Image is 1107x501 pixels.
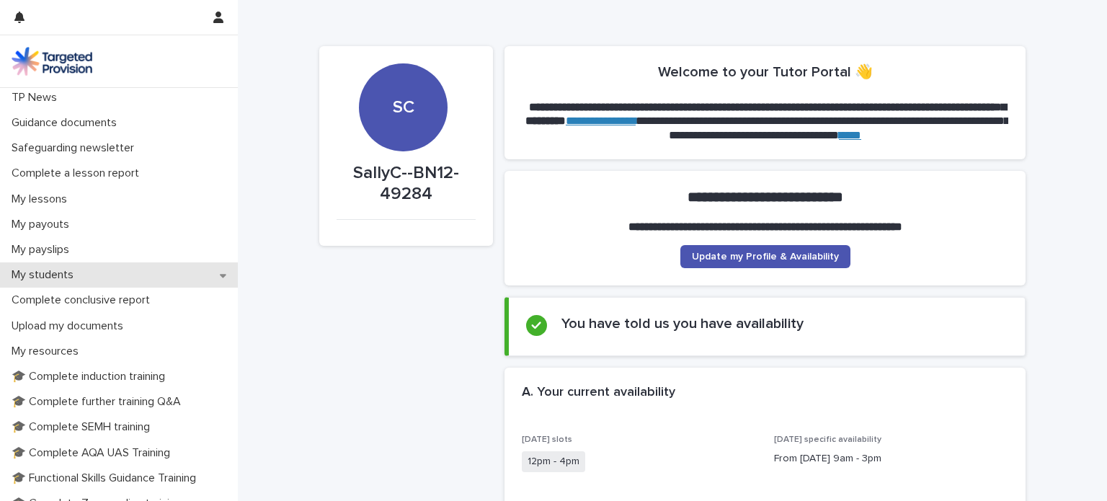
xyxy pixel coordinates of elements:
p: My resources [6,345,90,358]
p: 🎓 Functional Skills Guidance Training [6,471,208,485]
p: From [DATE] 9am - 3pm [774,451,1009,466]
p: 🎓 Complete AQA UAS Training [6,446,182,460]
p: My lessons [6,192,79,206]
span: 12pm - 4pm [522,451,585,472]
a: Update my Profile & Availability [680,245,850,268]
p: My payslips [6,243,81,257]
p: Guidance documents [6,116,128,130]
span: Update my Profile & Availability [692,252,839,262]
div: SC [359,9,447,118]
span: [DATE] slots [522,435,572,444]
p: 🎓 Complete induction training [6,370,177,383]
p: Safeguarding newsletter [6,141,146,155]
img: M5nRWzHhSzIhMunXDL62 [12,47,92,76]
span: [DATE] specific availability [774,435,881,444]
p: My students [6,268,85,282]
p: 🎓 Complete SEMH training [6,420,161,434]
p: SallyC--BN12-49284 [337,163,476,205]
p: Upload my documents [6,319,135,333]
p: Complete a lesson report [6,167,151,180]
h2: Welcome to your Tutor Portal 👋 [658,63,873,81]
h2: A. Your current availability [522,385,675,401]
p: My payouts [6,218,81,231]
h2: You have told us you have availability [561,315,804,332]
p: 🎓 Complete further training Q&A [6,395,192,409]
p: TP News [6,91,68,105]
p: Complete conclusive report [6,293,161,307]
